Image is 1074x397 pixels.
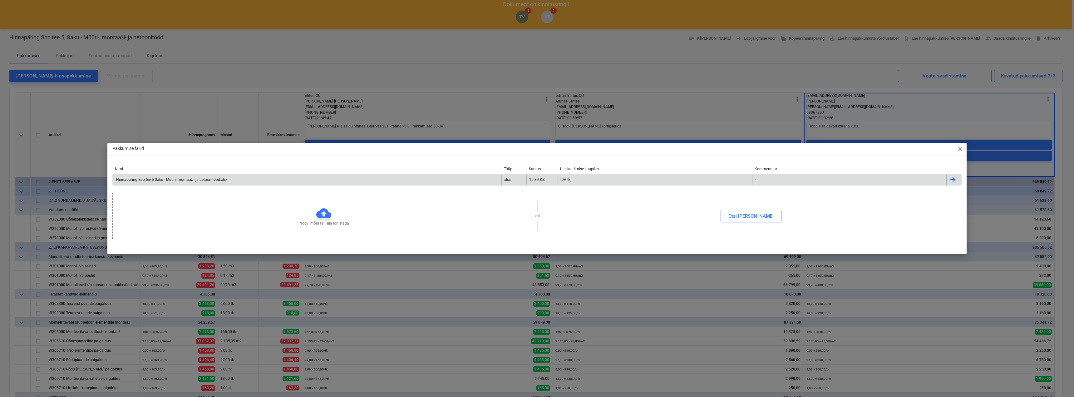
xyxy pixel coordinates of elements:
p: Proovi mõni fail siia lohistada [298,221,349,226]
div: Kommentaar [755,167,944,171]
div: - [755,177,756,182]
div: Tüüp [504,167,524,171]
div: Hinnapäring Soo tee 5 Saku - Müüri- montaaži- ja betoonitööd.xlsx [115,177,228,182]
iframe: Chat Widget [1043,367,1074,397]
div: Nimi [115,167,499,171]
div: Vestlusvidin [1043,367,1074,397]
div: Otsi [PERSON_NAME] [728,212,774,220]
p: Pakkumise failid [112,145,144,152]
p: või [535,213,540,219]
div: Üleslaadimise kuupäev [560,167,750,171]
span: close [957,145,964,153]
div: xlsx [504,177,511,182]
div: [DATE] [560,177,571,182]
div: Suurus [529,167,555,171]
div: 15.39 KB [529,177,544,182]
button: Otsi [PERSON_NAME] [721,210,781,222]
div: Proovi mõni fail siia lohistadavõiOtsi [PERSON_NAME] [112,193,962,239]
